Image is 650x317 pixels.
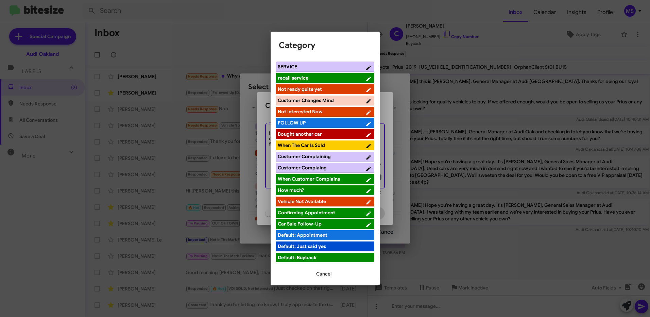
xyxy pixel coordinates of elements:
[278,63,365,70] span: SERVICE
[278,254,373,261] span: Default: Buyback
[278,243,373,250] span: Default: Just said yes
[278,209,365,216] span: Confirming Appointment
[278,187,365,194] span: How much?
[278,198,365,205] span: Vehicle Not Available
[278,220,365,227] span: Car Sale Follow-Up
[278,232,373,238] span: Default: Appointment
[278,131,365,137] span: Bought another car
[311,268,337,280] button: Cancel
[278,153,365,160] span: Customer Complaining
[278,74,365,81] span: recall service
[278,108,365,115] span: Not Interested Now
[278,97,365,104] span: Customer Changes Mind
[278,119,365,126] span: FOLLOW UP
[278,142,365,149] span: When The Car Is Sold
[316,268,331,280] span: Cancel
[278,176,365,182] span: When Customer Complains
[278,164,365,171] span: Customer Complaing
[278,86,365,93] span: Not ready quite yet
[279,40,372,51] h1: Category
